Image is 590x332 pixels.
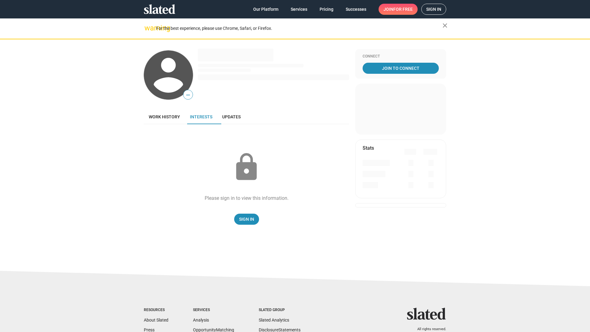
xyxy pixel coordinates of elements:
[379,4,418,15] a: Joinfor free
[144,308,168,313] div: Resources
[217,109,246,124] a: Updates
[234,214,259,225] a: Sign In
[183,91,193,99] span: —
[193,308,234,313] div: Services
[144,109,185,124] a: Work history
[421,4,446,15] a: Sign in
[383,4,413,15] span: Join
[248,4,283,15] a: Our Platform
[144,24,152,32] mat-icon: warning
[346,4,366,15] span: Successes
[239,214,254,225] span: Sign In
[363,63,439,74] a: Join To Connect
[156,24,442,33] div: For the best experience, please use Chrome, Safari, or Firefox.
[441,22,449,29] mat-icon: close
[363,54,439,59] div: Connect
[231,152,262,183] mat-icon: lock
[149,114,180,119] span: Work history
[341,4,371,15] a: Successes
[144,318,168,322] a: About Slated
[259,308,301,313] div: Slated Group
[190,114,212,119] span: Interests
[222,114,241,119] span: Updates
[364,63,438,74] span: Join To Connect
[253,4,278,15] span: Our Platform
[286,4,312,15] a: Services
[193,318,209,322] a: Analysis
[426,4,441,14] span: Sign in
[185,109,217,124] a: Interests
[259,318,289,322] a: Slated Analytics
[205,195,289,201] div: Please sign in to view this information.
[320,4,333,15] span: Pricing
[291,4,307,15] span: Services
[315,4,338,15] a: Pricing
[393,4,413,15] span: for free
[363,145,374,151] mat-card-title: Stats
